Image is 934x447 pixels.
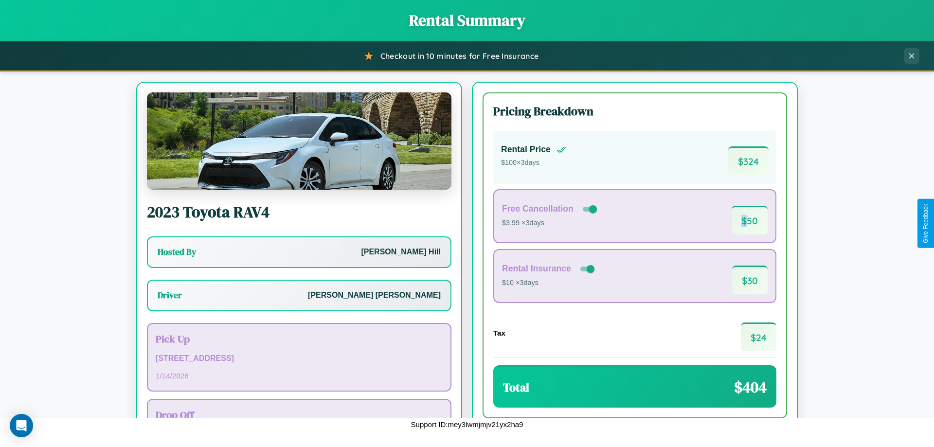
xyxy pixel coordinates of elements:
p: $ 100 × 3 days [501,157,566,169]
span: $ 50 [732,206,768,234]
h3: Pricing Breakdown [493,103,776,119]
span: $ 404 [734,376,767,398]
p: [PERSON_NAME] [PERSON_NAME] [308,288,441,303]
p: [PERSON_NAME] Hill [361,245,441,259]
p: Support ID: mey3lwmjmjv21yx2ha9 [411,418,523,431]
p: [STREET_ADDRESS] [156,352,443,366]
h4: Free Cancellation [502,204,574,214]
p: $3.99 × 3 days [502,217,599,230]
h4: Rental Price [501,144,551,155]
span: $ 30 [732,266,768,294]
h4: Rental Insurance [502,264,571,274]
h3: Hosted By [158,246,196,258]
h3: Drop Off [156,408,443,422]
span: $ 24 [741,322,776,351]
div: Give Feedback [922,204,929,243]
h3: Total [503,379,529,395]
span: $ 324 [728,146,769,175]
h4: Tax [493,329,505,337]
h3: Pick Up [156,332,443,346]
h2: 2023 Toyota RAV4 [147,201,451,223]
span: Checkout in 10 minutes for Free Insurance [380,51,539,61]
p: $10 × 3 days [502,277,596,289]
p: 1 / 14 / 2026 [156,369,443,382]
img: Toyota RAV4 [147,92,451,190]
h1: Rental Summary [10,10,924,31]
h3: Driver [158,289,182,301]
div: Open Intercom Messenger [10,414,33,437]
